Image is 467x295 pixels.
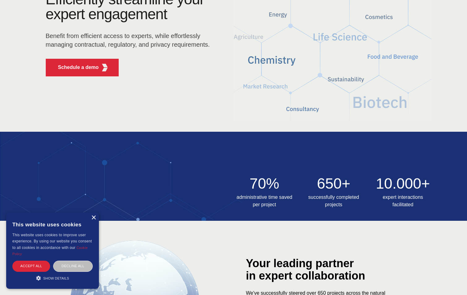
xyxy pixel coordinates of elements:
h3: successfully completed projects [303,194,365,208]
h3: expert interactions facilitated [372,194,434,208]
div: Close [91,216,96,220]
div: Your leading partner in expert collaboration [246,257,419,282]
div: This website uses cookies [12,217,93,232]
button: Schedule a demoKGG Fifth Element RED [46,59,119,76]
p: Benefit from efficient access to experts, while effortlessly managing contractual, regulatory, an... [46,32,214,49]
a: Cookie Policy [12,246,88,256]
h2: 10.000+ [372,176,434,191]
div: Accept all [12,261,50,271]
div: Decline all [53,261,93,271]
iframe: Chat Widget [436,265,467,295]
h3: administrative time saved per project [234,194,295,208]
span: This website uses cookies to improve user experience. By using our website you consent to all coo... [12,233,92,250]
span: Show details [43,276,69,280]
p: Schedule a demo [58,64,99,71]
h2: 70% [234,176,295,191]
img: KGG Fifth Element RED [101,64,108,71]
div: Show details [12,275,93,281]
h2: 650+ [303,176,365,191]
